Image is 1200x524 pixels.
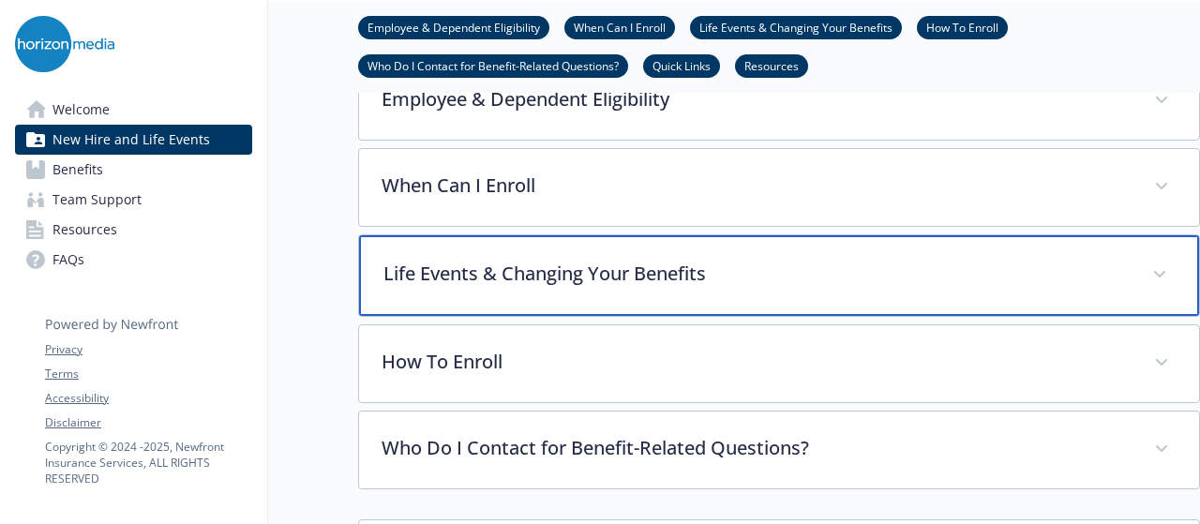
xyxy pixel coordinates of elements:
[15,245,252,275] a: FAQs
[52,185,142,215] span: Team Support
[45,414,251,431] a: Disclaimer
[358,18,549,36] a: Employee & Dependent Eligibility
[359,412,1199,488] div: Who Do I Contact for Benefit-Related Questions?
[15,155,252,185] a: Benefits
[52,245,84,275] span: FAQs
[359,149,1199,226] div: When Can I Enroll
[52,95,110,125] span: Welcome
[382,85,1132,113] p: Employee & Dependent Eligibility
[382,172,1132,200] p: When Can I Enroll
[735,56,808,74] a: Resources
[382,434,1132,462] p: Who Do I Contact for Benefit-Related Questions?
[45,390,251,407] a: Accessibility
[15,95,252,125] a: Welcome
[690,18,902,36] a: Life Events & Changing Your Benefits
[917,18,1008,36] a: How To Enroll
[383,260,1130,288] p: Life Events & Changing Your Benefits
[45,439,251,487] p: Copyright © 2024 - 2025 , Newfront Insurance Services, ALL RIGHTS RESERVED
[15,215,252,245] a: Resources
[45,341,251,358] a: Privacy
[359,325,1199,402] div: How To Enroll
[15,125,252,155] a: New Hire and Life Events
[564,18,675,36] a: When Can I Enroll
[382,348,1132,376] p: How To Enroll
[359,63,1199,140] div: Employee & Dependent Eligibility
[359,235,1199,316] div: Life Events & Changing Your Benefits
[15,185,252,215] a: Team Support
[52,155,103,185] span: Benefits
[52,215,117,245] span: Resources
[358,56,628,74] a: Who Do I Contact for Benefit-Related Questions?
[643,56,720,74] a: Quick Links
[45,366,251,382] a: Terms
[52,125,210,155] span: New Hire and Life Events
